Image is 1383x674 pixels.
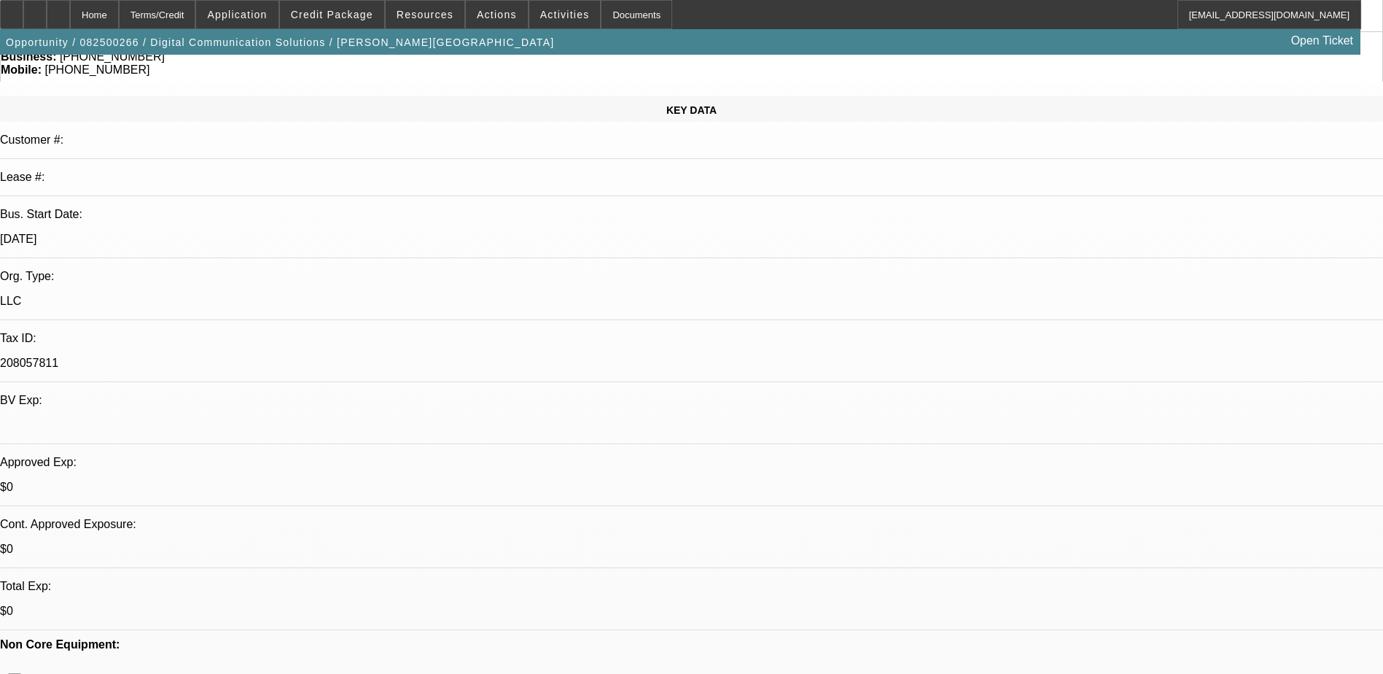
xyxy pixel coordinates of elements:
button: Actions [466,1,528,28]
span: Actions [477,9,517,20]
button: Activities [529,1,601,28]
span: Credit Package [291,9,373,20]
button: Resources [386,1,464,28]
a: Open Ticket [1285,28,1359,53]
span: KEY DATA [666,104,717,116]
span: Opportunity / 082500266 / Digital Communication Solutions / [PERSON_NAME][GEOGRAPHIC_DATA] [6,36,554,48]
button: Application [196,1,278,28]
button: Credit Package [280,1,384,28]
span: Application [207,9,267,20]
span: Resources [397,9,453,20]
strong: Mobile: [1,63,42,76]
span: Activities [540,9,590,20]
span: [PHONE_NUMBER] [44,63,149,76]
